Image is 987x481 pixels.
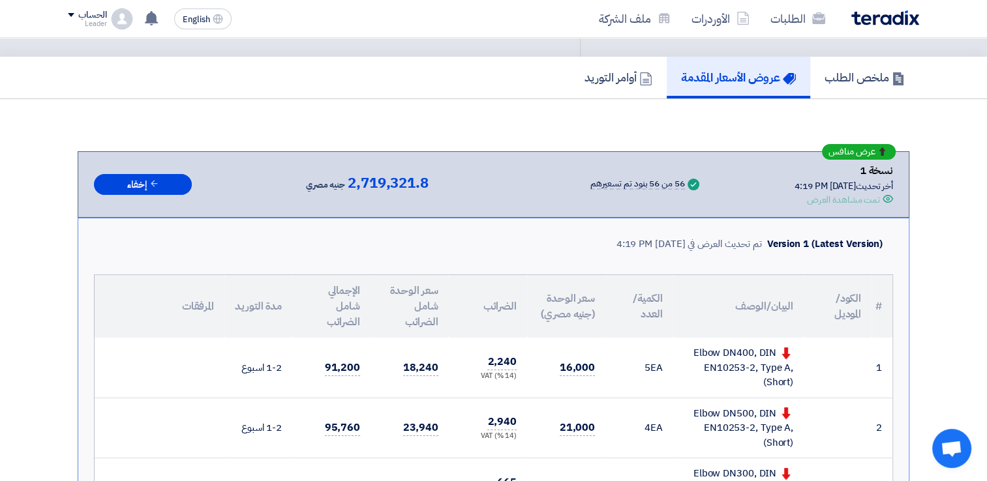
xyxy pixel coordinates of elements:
[325,420,360,436] span: 95,760
[68,20,106,27] div: Leader
[645,360,650,375] span: 5
[174,8,232,29] button: English
[645,420,650,435] span: 4
[681,70,796,85] h5: عروض الأسعار المقدمة
[872,338,892,398] td: 1
[684,406,793,450] div: Elbow DN500, DIN EN10253-2, Type A,(Short)
[605,338,673,398] td: EA
[224,275,292,338] th: مدة التوريد
[767,237,883,252] div: Version 1 (Latest Version)
[325,360,360,376] span: 91,200
[851,10,919,25] img: Teradix logo
[570,57,667,98] a: أوامر التوريد
[527,275,605,338] th: سعر الوحدة (جنيه مصري)
[825,70,905,85] h5: ملخص الطلب
[588,3,681,34] a: ملف الشركة
[224,338,292,398] td: 1-2 اسبوع
[560,360,595,376] span: 16,000
[673,275,804,338] th: البيان/الوصف
[306,177,345,193] span: جنيه مصري
[224,398,292,458] td: 1-2 اسبوع
[487,354,517,370] span: 2,240
[932,429,971,468] div: Open chat
[560,420,595,436] span: 21,000
[112,8,132,29] img: profile_test.png
[94,174,192,196] button: إخفاء
[459,431,517,442] div: (14 %) VAT
[605,398,673,458] td: EA
[371,275,449,338] th: سعر الوحدة شامل الضرائب
[828,147,875,156] span: عرض منافس
[403,420,438,436] span: 23,940
[616,237,762,252] div: تم تحديث العرض في [DATE] 4:19 PM
[403,360,438,376] span: 18,240
[804,275,872,338] th: الكود/الموديل
[183,15,210,24] span: English
[684,345,793,390] div: Elbow DN400, DIN EN10253-2, Type A,(Short)
[872,398,892,458] td: 2
[348,175,429,191] span: 2,719,321.8
[590,179,685,190] div: 56 من 56 بنود تم تسعيرهم
[78,10,106,21] div: الحساب
[872,275,892,338] th: #
[667,57,810,98] a: عروض الأسعار المقدمة
[795,162,893,179] div: نسخة 1
[760,3,836,34] a: الطلبات
[605,275,673,338] th: الكمية/العدد
[292,275,371,338] th: الإجمالي شامل الضرائب
[807,193,880,207] div: تمت مشاهدة العرض
[810,57,919,98] a: ملخص الطلب
[95,275,224,338] th: المرفقات
[487,414,517,430] span: 2,940
[585,70,652,85] h5: أوامر التوريد
[459,371,517,382] div: (14 %) VAT
[449,275,527,338] th: الضرائب
[795,179,893,193] div: أخر تحديث [DATE] 4:19 PM
[681,3,760,34] a: الأوردرات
